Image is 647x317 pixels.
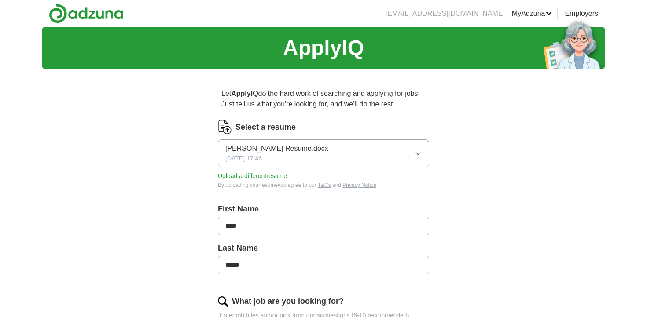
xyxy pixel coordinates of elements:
[318,182,331,188] a: T&Cs
[231,90,258,97] strong: ApplyIQ
[283,32,364,64] h1: ApplyIQ
[218,181,429,189] div: By uploading your resume you agree to our and .
[218,171,287,181] button: Upload a differentresume
[49,4,124,23] img: Adzuna logo
[386,8,505,19] li: [EMAIL_ADDRESS][DOMAIN_NAME]
[225,154,262,163] span: [DATE] 17:46
[232,295,344,307] label: What job are you looking for?
[512,8,552,19] a: MyAdzuna
[565,8,598,19] a: Employers
[218,296,228,307] img: search.png
[218,139,429,167] button: [PERSON_NAME] Resume.docx[DATE] 17:46
[225,143,328,154] span: [PERSON_NAME] Resume.docx
[218,203,429,215] label: First Name
[235,121,296,133] label: Select a resume
[218,242,429,254] label: Last Name
[218,120,232,134] img: CV Icon
[218,85,429,113] p: Let do the hard work of searching and applying for jobs. Just tell us what you're looking for, an...
[342,182,376,188] a: Privacy Notice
